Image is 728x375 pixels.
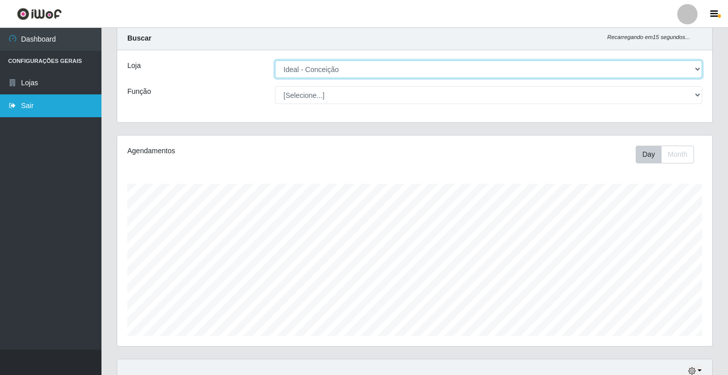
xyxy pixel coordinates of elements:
[127,86,151,97] label: Função
[127,146,358,156] div: Agendamentos
[127,60,141,71] label: Loja
[661,146,694,163] button: Month
[127,34,151,42] strong: Buscar
[636,146,662,163] button: Day
[636,146,702,163] div: Toolbar with button groups
[636,146,694,163] div: First group
[607,34,690,40] i: Recarregando em 15 segundos...
[17,8,62,20] img: CoreUI Logo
